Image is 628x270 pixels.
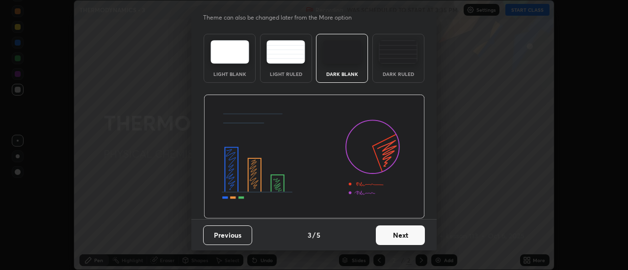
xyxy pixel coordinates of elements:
h4: 3 [308,230,312,240]
div: Light Blank [210,72,249,76]
h4: 5 [316,230,320,240]
button: Next [376,225,425,245]
img: darkThemeBanner.d06ce4a2.svg [204,95,425,219]
img: lightRuledTheme.5fabf969.svg [266,40,305,64]
div: Dark Ruled [379,72,418,76]
p: Theme can also be changed later from the More option [203,13,362,22]
img: darkRuledTheme.de295e13.svg [379,40,418,64]
div: Dark Blank [322,72,362,76]
h4: / [313,230,315,240]
img: lightTheme.e5ed3b09.svg [210,40,249,64]
div: Light Ruled [266,72,306,76]
img: darkTheme.f0cc69e5.svg [323,40,362,64]
button: Previous [203,225,252,245]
